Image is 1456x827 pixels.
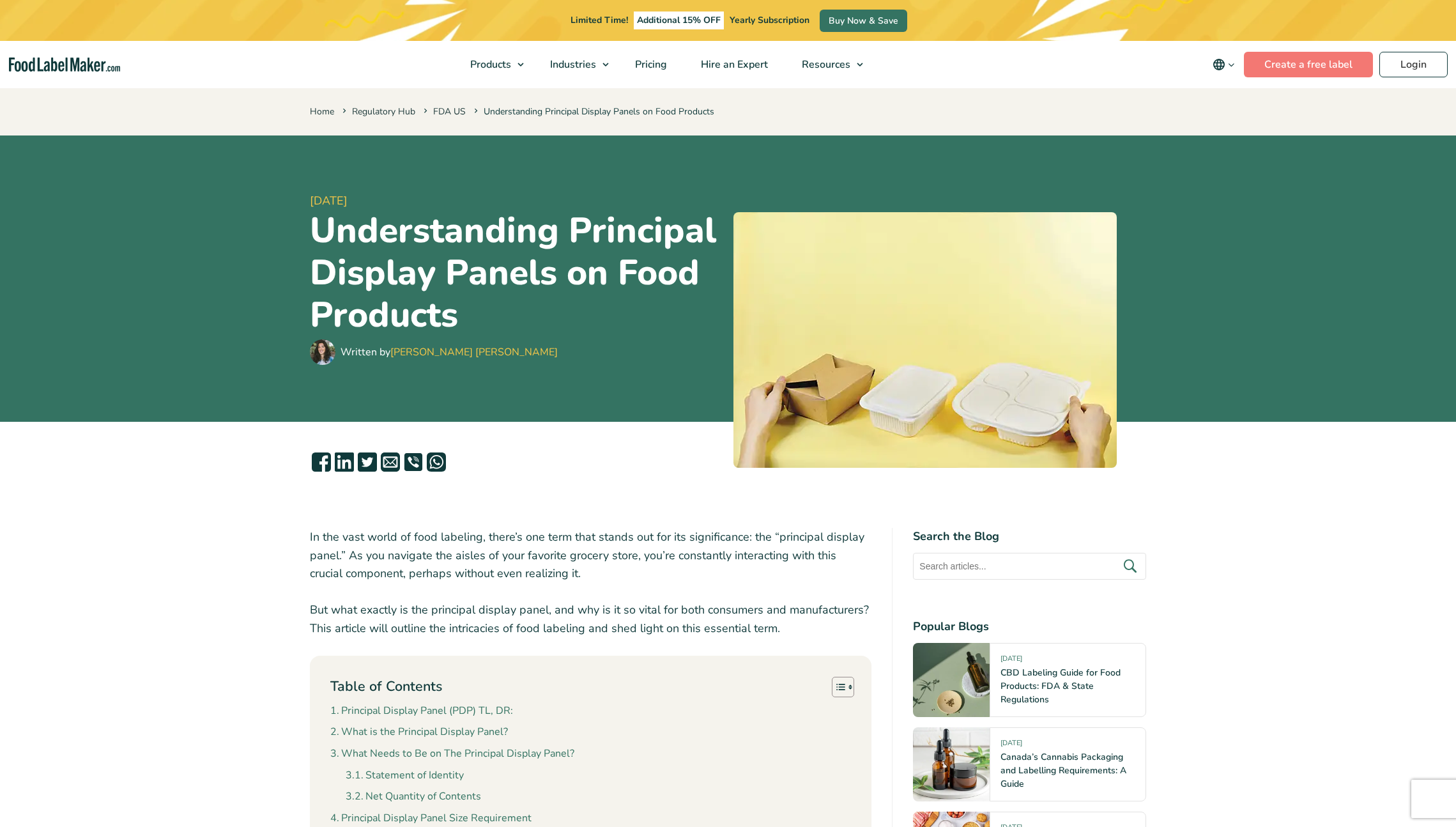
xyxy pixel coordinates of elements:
[1000,738,1022,753] span: [DATE]
[310,528,872,583] p: In the vast world of food labeling, there’s one term that stands out for its significance: the “p...
[346,789,481,805] a: Net Quantity of Contents
[310,192,723,210] span: [DATE]
[533,41,615,88] a: Industries
[330,703,513,720] a: Principal Display Panel (PDP) TL, DR:
[697,58,769,72] span: Hire an Expert
[785,41,870,88] a: Resources
[1000,654,1022,669] span: [DATE]
[913,528,1146,545] h4: Search the Blog
[330,810,532,827] a: Principal Display Panel Size Requirement
[454,41,530,88] a: Products
[798,58,852,72] span: Resources
[913,553,1146,580] input: Search articles...
[913,618,1146,635] h4: Popular Blogs
[571,14,628,26] span: Limited Time!
[390,345,558,359] a: [PERSON_NAME] [PERSON_NAME]
[618,41,681,88] a: Pricing
[820,10,907,32] a: Buy Now & Save
[546,58,597,72] span: Industries
[433,105,466,118] a: FDA US
[1244,52,1373,77] a: Create a free label
[330,746,574,762] a: What Needs to Be on The Principal Display Panel?
[330,677,442,697] p: Table of Contents
[634,12,724,29] span: Additional 15% OFF
[730,14,809,26] span: Yearly Subscription
[1000,667,1121,706] a: CBD Labeling Guide for Food Products: FDA & State Regulations
[310,339,335,365] img: Maria Abi Hanna - Food Label Maker
[1379,52,1448,77] a: Login
[1000,751,1126,790] a: Canada’s Cannabis Packaging and Labelling Requirements: A Guide
[310,210,723,336] h1: Understanding Principal Display Panels on Food Products
[466,58,512,72] span: Products
[330,724,508,741] a: What is the Principal Display Panel?
[346,768,464,784] a: Statement of Identity
[684,41,782,88] a: Hire an Expert
[471,105,714,118] span: Understanding Principal Display Panels on Food Products
[352,105,415,118] a: Regulatory Hub
[341,344,558,360] div: Written by
[310,601,872,638] p: But what exactly is the principal display panel, and why is it so vital for both consumers and ma...
[822,676,851,698] a: Toggle Table of Content
[310,105,334,118] a: Home
[631,58,668,72] span: Pricing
